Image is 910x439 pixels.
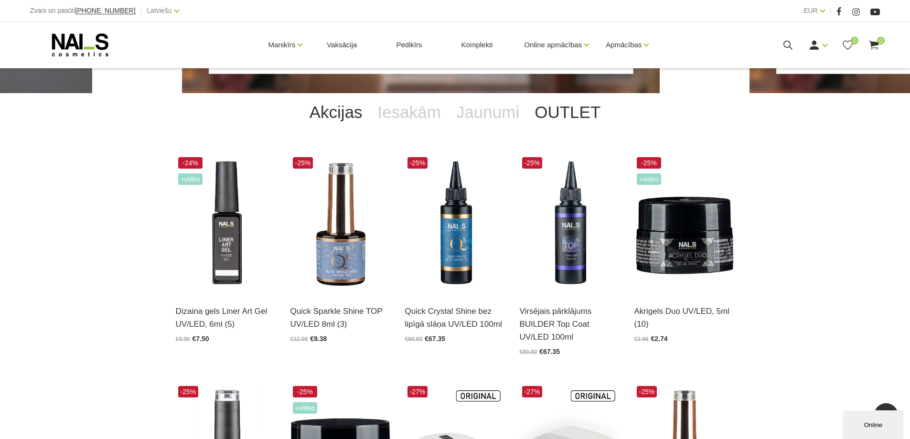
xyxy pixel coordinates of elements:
[319,22,364,68] a: Vaksācija
[843,408,905,439] iframe: chat widget
[522,386,543,397] span: -27%
[75,7,136,14] a: [PHONE_NUMBER]
[290,305,391,331] a: Quick Sparkle Shine TOP UV/LED 8ml (3)
[539,348,560,355] span: €67.35
[634,155,735,293] img: Kas ir AKRIGELS “DUO GEL” un kādas problēmas tas risina?• Tas apvieno ērti modelējamā akrigela un...
[310,335,327,343] span: €9.38
[407,157,428,169] span: -25%
[606,26,642,64] a: Apmācības
[634,336,649,343] span: €3.65
[405,155,505,293] img: Virsējais pārklājums bez lipīgā slāņa un UV zilā pārklājuma. Nodrošina izcilu spīdumu manikīram l...
[268,26,296,64] a: Manikīrs
[193,335,209,343] span: €7.50
[842,39,854,51] a: 0
[651,335,668,343] span: €2.74
[140,5,142,17] span: |
[178,173,203,185] span: +Video
[637,157,662,169] span: -25%
[634,305,735,331] a: Akrigels Duo UV/LED, 5ml (10)
[637,386,657,397] span: -25%
[178,386,199,397] span: -25%
[454,22,501,68] a: Komplekti
[851,37,858,44] span: 0
[293,157,313,169] span: -25%
[520,349,537,355] span: €89.80
[176,305,276,331] a: Dizaina gels Liner Art Gel UV/LED, 6ml (5)
[405,305,505,331] a: Quick Crystal Shine bez lipīgā slāņa UV/LED 100ml
[176,336,190,343] span: €9.90
[527,93,608,131] a: OUTLET
[425,335,445,343] span: €67.35
[30,5,136,17] div: Zvani un pasūti
[290,336,308,343] span: €12.50
[388,22,429,68] a: Pedikīrs
[147,5,172,16] a: Latviešu
[176,155,276,293] img: Liner Art Gel - UV/LED dizaina gels smalku, vienmērīgu, pigmentētu līniju zīmēšanai.Lielisks palī...
[293,402,318,414] span: +Video
[868,39,880,51] a: 0
[524,26,582,64] a: Online apmācības
[520,155,620,293] img: Builder Top virsējais pārklājums bez lipīgā slāņa gēllakas/gēla pārklājuma izlīdzināšanai un nost...
[178,157,203,169] span: -24%
[407,386,428,397] span: -27%
[803,5,818,16] a: EUR
[449,93,527,131] a: Jaunumi
[302,93,370,131] a: Akcijas
[637,173,662,185] span: +Video
[405,336,423,343] span: €89.80
[830,5,832,17] span: |
[877,37,885,44] span: 0
[520,305,620,344] a: Virsējais pārklājums BUILDER Top Coat UV/LED 100ml
[293,386,318,397] span: -25%
[370,93,449,131] a: Iesakām
[290,155,391,293] img: Virsējais pārklājums bez lipīgā slāņa ar mirdzuma efektu.Pieejami 3 veidi:* Starlight - ar smalkā...
[522,157,543,169] span: -25%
